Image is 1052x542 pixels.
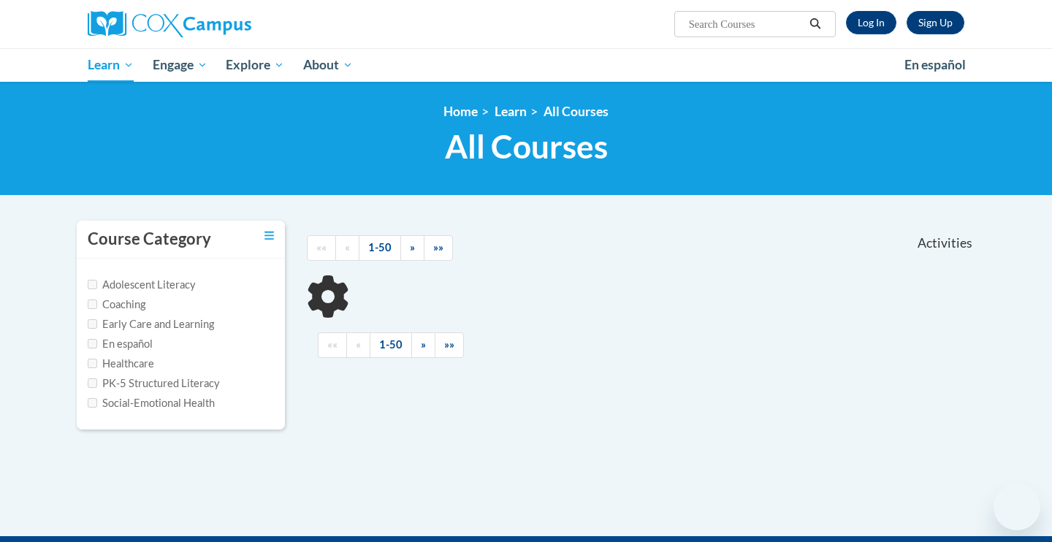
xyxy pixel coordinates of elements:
[226,56,284,74] span: Explore
[904,57,966,72] span: En español
[318,332,347,358] a: Begining
[88,56,134,74] span: Learn
[895,50,975,80] a: En español
[444,338,454,351] span: »»
[346,332,370,358] a: Previous
[88,11,251,37] img: Cox Campus
[433,241,443,253] span: »»
[544,104,609,119] a: All Courses
[216,48,294,82] a: Explore
[327,338,338,351] span: ««
[356,338,361,351] span: «
[410,241,415,253] span: »
[264,228,274,244] a: Toggle collapse
[421,338,426,351] span: »
[495,104,527,119] a: Learn
[78,48,143,82] a: Learn
[294,48,362,82] a: About
[88,336,153,352] label: En español
[153,56,207,74] span: Engage
[88,299,97,309] input: Checkbox for Options
[88,378,97,388] input: Checkbox for Options
[370,332,412,358] a: 1-50
[303,56,353,74] span: About
[88,319,97,329] input: Checkbox for Options
[88,395,215,411] label: Social-Emotional Health
[411,332,435,358] a: Next
[435,332,464,358] a: End
[88,280,97,289] input: Checkbox for Options
[66,48,986,82] div: Main menu
[143,48,217,82] a: Engage
[400,235,424,261] a: Next
[994,484,1040,530] iframe: Button to launch messaging window
[88,356,154,372] label: Healthcare
[88,228,211,251] h3: Course Category
[88,339,97,348] input: Checkbox for Options
[359,235,401,261] a: 1-50
[88,297,145,313] label: Coaching
[846,11,896,34] a: Log In
[88,398,97,408] input: Checkbox for Options
[687,15,804,33] input: Search Courses
[335,235,359,261] a: Previous
[443,104,478,119] a: Home
[88,359,97,368] input: Checkbox for Options
[918,235,972,251] span: Activities
[88,277,196,293] label: Adolescent Literacy
[88,316,214,332] label: Early Care and Learning
[345,241,350,253] span: «
[804,15,826,33] button: Search
[88,375,220,392] label: PK-5 Structured Literacy
[307,235,336,261] a: Begining
[445,127,608,166] span: All Courses
[424,235,453,261] a: End
[316,241,327,253] span: ««
[907,11,964,34] a: Register
[88,11,365,37] a: Cox Campus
